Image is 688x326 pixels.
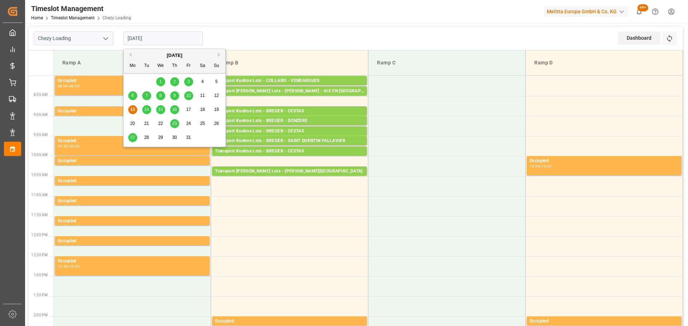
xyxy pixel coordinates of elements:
span: 14 [144,107,149,112]
button: show 100 new notifications [631,4,647,20]
div: - [540,165,541,168]
div: Occupied [58,108,207,115]
span: 3 [187,79,190,84]
div: 10:15 [69,165,80,168]
span: 99+ [637,4,648,11]
span: 16 [172,107,177,112]
span: 7 [145,93,148,98]
div: Transport [PERSON_NAME] Lots - [PERSON_NAME][GEOGRAPHIC_DATA] [215,168,364,175]
div: Sa [198,62,207,70]
a: Home [31,15,43,20]
span: 11:00 AM [31,193,48,197]
div: Choose Friday, October 31st, 2025 [184,133,193,142]
div: - [68,225,69,228]
div: Choose Saturday, October 11th, 2025 [198,91,207,100]
div: Choose Tuesday, October 28th, 2025 [142,133,151,142]
span: 17 [186,107,191,112]
div: 10:00 [530,165,540,168]
div: Choose Friday, October 3rd, 2025 [184,77,193,86]
span: 22 [158,121,163,126]
div: Choose Wednesday, October 22nd, 2025 [156,119,165,128]
div: - [68,84,69,88]
div: Th [170,62,179,70]
div: Choose Friday, October 17th, 2025 [184,105,193,114]
a: Timeslot Management [51,15,95,20]
div: Choose Wednesday, October 29th, 2025 [156,133,165,142]
div: Choose Friday, October 24th, 2025 [184,119,193,128]
span: 11 [200,93,205,98]
div: Choose Sunday, October 5th, 2025 [212,77,221,86]
div: Choose Saturday, October 25th, 2025 [198,119,207,128]
span: 2:00 PM [34,313,48,317]
button: open menu [100,33,111,44]
div: Transport [PERSON_NAME] Lots - [PERSON_NAME] - AIX EN [GEOGRAPHIC_DATA] [215,88,364,95]
div: Choose Monday, October 13th, 2025 [128,105,137,114]
div: [DATE] [124,52,225,59]
div: 13:00 [69,265,80,268]
div: Melitta Europa GmbH & Co. KG [544,6,628,17]
div: Transport Kuehne Lots - COLLARD - VENDARGUES [215,77,364,84]
span: 25 [200,121,205,126]
div: Occupied [58,77,207,84]
div: Occupied [58,137,207,145]
div: Choose Sunday, October 26th, 2025 [212,119,221,128]
div: Ramp A [59,56,205,69]
input: Type to search/select [34,31,113,45]
span: 12 [214,93,219,98]
div: Su [212,62,221,70]
span: 10:30 AM [31,173,48,177]
div: Choose Thursday, October 23rd, 2025 [170,119,179,128]
div: Choose Wednesday, October 1st, 2025 [156,77,165,86]
div: Occupied [58,198,207,205]
span: 9 [173,93,176,98]
span: 20 [130,121,135,126]
button: Previous Month [127,53,132,57]
div: 11:45 [69,225,80,228]
div: 10:30 [541,165,551,168]
button: Help Center [647,4,663,20]
div: - [68,245,69,248]
div: Choose Sunday, October 19th, 2025 [212,105,221,114]
div: Pallets: ,TU: 77,City: [GEOGRAPHIC_DATA],Arrival: [DATE] 00:00:00 [215,95,364,101]
div: Choose Saturday, October 18th, 2025 [198,105,207,114]
span: 11:30 AM [31,213,48,217]
div: Ramp D [531,56,677,69]
span: 15 [158,107,163,112]
div: Choose Tuesday, October 14th, 2025 [142,105,151,114]
div: Choose Wednesday, October 8th, 2025 [156,91,165,100]
div: Choose Monday, October 6th, 2025 [128,91,137,100]
div: 08:00 [58,84,68,88]
span: 1:30 PM [34,293,48,297]
span: 13 [130,107,135,112]
div: Pallets: 1,TU: 225,City: [GEOGRAPHIC_DATA],Arrival: [DATE] 00:00:00 [215,135,364,141]
div: Occupied [58,177,207,185]
div: Mo [128,62,137,70]
span: 9:00 AM [34,113,48,117]
span: 12:30 PM [31,253,48,257]
span: 21 [144,121,149,126]
div: We [156,62,165,70]
span: 8:30 AM [34,93,48,97]
div: Transport Kuehne Lots - BREGER - CESTAS [215,148,364,155]
span: 27 [130,135,135,140]
div: - [68,165,69,168]
span: 1:00 PM [34,273,48,277]
div: 11:00 [58,205,68,208]
div: Pallets: ,TU: 64,City: CESTAS,Arrival: [DATE] 00:00:00 [215,155,364,161]
div: Transport Kuehne Lots - BREGER - SAINT QUENTIN FALLAVIER [215,137,364,145]
span: 19 [214,107,219,112]
div: Choose Tuesday, October 21st, 2025 [142,119,151,128]
div: Choose Thursday, October 16th, 2025 [170,105,179,114]
span: 8 [159,93,162,98]
span: 23 [172,121,177,126]
div: Dashboard [618,31,661,45]
button: Next Month [218,53,222,57]
div: 10:00 [58,165,68,168]
div: Occupied [58,157,207,165]
div: Choose Thursday, October 30th, 2025 [170,133,179,142]
div: Transport Kuehne Lots - BREGER - CESTAS [215,128,364,135]
div: Choose Sunday, October 12th, 2025 [212,91,221,100]
div: - [68,115,69,118]
span: 18 [200,107,205,112]
div: 08:45 [58,115,68,118]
